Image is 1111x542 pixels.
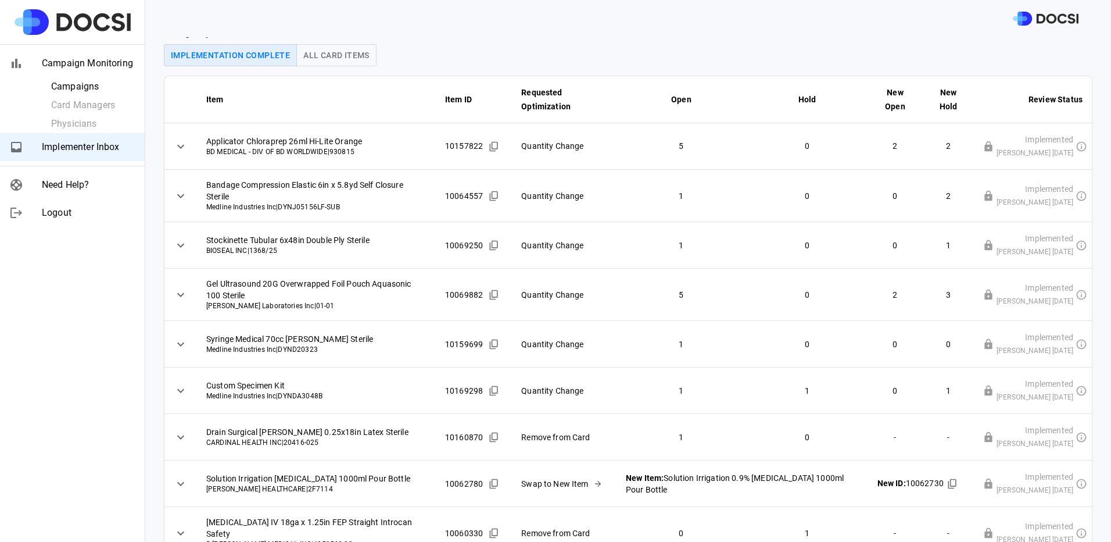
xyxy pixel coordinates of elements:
[746,123,868,170] td: 0
[206,438,427,448] span: CARDINAL HEALTH INC | 20416-025
[922,269,974,321] td: 3
[617,368,746,414] td: 1
[206,278,427,301] span: Gel Ultrasound 20G Overwrapped Foil Pouch Aquasonic 100 Sterile
[521,477,607,491] div: Swap to New Item
[997,391,1073,404] span: [PERSON_NAME] [DATE]
[445,385,483,397] span: 10169298
[1076,338,1087,350] svg: This physician requested card update has been or is in the process of being reviewed by another m...
[1076,141,1087,152] svg: This physician requested card update has been or is in the process of being reviewed by another m...
[485,525,503,542] button: Copied!
[868,123,923,170] td: 2
[42,206,135,220] span: Logout
[617,170,746,222] td: 1
[445,240,483,251] span: 10069250
[997,437,1073,451] span: [PERSON_NAME] [DATE]
[885,88,905,111] strong: New Open
[485,138,503,155] button: Copied!
[206,135,427,147] span: Applicator Chloraprep 26ml Hi-Lite Orange
[1013,12,1078,26] img: DOCSI Logo
[206,391,427,401] span: Medline Industries Inc | DYNDA3048B
[922,321,974,368] td: 0
[617,269,746,321] td: 5
[868,321,923,368] td: 0
[206,246,427,256] span: BIOSEAL INC | 1368/25
[512,170,617,222] td: Quantity Change
[164,44,297,66] button: Implementation Complete
[626,473,664,483] strong: New Item:
[206,345,427,355] span: Medline Industries Inc | DYND20323
[485,336,503,353] button: Copied!
[877,479,944,488] span: 10062730
[1028,95,1083,104] strong: Review Status
[617,321,746,368] td: 1
[521,88,571,111] strong: Requested Optimization
[1025,183,1073,196] span: Implemented
[445,140,483,152] span: 10157822
[485,237,503,254] button: Copied!
[997,245,1073,259] span: [PERSON_NAME] [DATE]
[206,484,427,494] span: [PERSON_NAME] HEALTHCARE | 2F7114
[485,429,503,446] button: Copied!
[445,338,483,350] span: 10159699
[1076,289,1087,301] svg: This physician requested card update has been or is in the process of being reviewed by another m...
[485,286,503,304] button: Copied!
[1025,424,1073,437] span: Implemented
[206,473,427,484] span: Solution Irrigation [MEDICAL_DATA] 1000ml Pour Bottle
[746,321,868,368] td: 0
[512,123,617,170] td: Quantity Change
[445,527,483,539] span: 10060330
[1025,377,1073,391] span: Implemented
[51,80,135,94] span: Campaigns
[296,44,377,66] button: All Card Items
[626,473,844,494] span: Solution Irrigation 0.9% [MEDICAL_DATA] 1000ml Pour Bottle
[798,95,816,104] strong: Hold
[922,170,974,222] td: 2
[868,222,923,269] td: 0
[206,301,427,311] span: [PERSON_NAME] Laboratories Inc | 01-01
[206,147,427,157] span: BD MEDICAL - DIV OF BD WORLDWIDE | 930815
[512,269,617,321] td: Quantity Change
[206,234,427,246] span: Stockinette Tubular 6x48in Double Ply Sterile
[1025,520,1073,533] span: Implemented
[512,222,617,269] td: Quantity Change
[922,368,974,414] td: 1
[485,187,503,205] button: Copied!
[206,516,427,540] span: [MEDICAL_DATA] IV 18ga x 1.25in FEP Straight Introcan Safety
[617,414,746,461] td: 1
[940,88,958,111] strong: New Hold
[868,170,923,222] td: 0
[746,222,868,269] td: 0
[206,380,427,391] span: Custom Specimen Kit
[1076,478,1087,490] svg: This physician requested card update has been or is in the process of being reviewed by another m...
[206,95,224,104] strong: Item
[997,295,1073,308] span: [PERSON_NAME] [DATE]
[746,414,868,461] td: 0
[1025,232,1073,245] span: Implemented
[1076,240,1087,251] svg: This physician requested card update has been or is in the process of being reviewed by another m...
[15,9,131,35] img: Site Logo
[997,484,1073,497] span: [PERSON_NAME] [DATE]
[868,368,923,414] td: 0
[445,95,472,104] strong: Item ID
[617,222,746,269] td: 1
[877,479,906,488] strong: New ID:
[42,178,135,192] span: Need Help?
[746,170,868,222] td: 0
[1076,190,1087,202] svg: This physician requested card update has been or is in the process of being reviewed by another m...
[42,56,135,70] span: Campaign Monitoring
[206,179,427,202] span: Bandage Compression Elastic 6in x 5.8yd Self Closure Sterile
[206,202,427,212] span: Medline Industries Inc | DYNJ05156LF-SUB
[868,414,923,461] td: -
[868,269,923,321] td: 2
[445,478,483,490] span: 10062780
[997,147,1073,160] span: [PERSON_NAME] [DATE]
[1076,527,1087,539] svg: This physician requested card update has been or is in the process of being reviewed by another m...
[445,432,483,443] span: 10160870
[922,414,974,461] td: -
[1025,281,1073,295] span: Implemented
[746,368,868,414] td: 1
[512,414,617,461] td: Remove from Card
[997,196,1073,209] span: [PERSON_NAME] [DATE]
[42,140,135,154] span: Implementer Inbox
[1076,432,1087,443] svg: This physician requested card update has been or is in the process of being reviewed by another m...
